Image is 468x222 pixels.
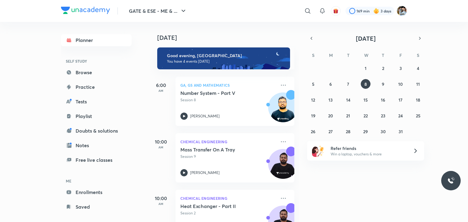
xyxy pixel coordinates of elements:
button: October 15, 2025 [361,95,370,105]
img: referral [312,145,324,157]
img: streak [373,8,379,14]
button: October 31, 2025 [396,127,406,136]
button: October 29, 2025 [361,127,370,136]
abbr: October 24, 2025 [398,113,403,119]
h6: ME [61,176,132,186]
a: Free live classes [61,154,132,166]
button: October 26, 2025 [308,127,318,136]
a: Browse [61,66,132,78]
h5: Mass Transfer On A Tray [180,147,256,153]
abbr: October 13, 2025 [328,97,333,103]
abbr: October 6, 2025 [329,81,332,87]
h5: Heat Exchanger - Part II [180,203,256,209]
abbr: October 17, 2025 [399,97,402,103]
button: October 25, 2025 [413,111,423,120]
a: Company Logo [61,7,110,16]
button: October 14, 2025 [343,95,353,105]
abbr: October 16, 2025 [381,97,385,103]
abbr: October 3, 2025 [399,65,402,71]
abbr: Saturday [417,52,419,58]
button: October 8, 2025 [361,79,370,89]
img: avatar [333,8,339,14]
a: Doubts & solutions [61,125,132,137]
p: You have 4 events [DATE] [167,59,285,64]
abbr: October 4, 2025 [417,65,419,71]
abbr: Wednesday [364,52,368,58]
p: Session 2 [180,210,276,216]
button: October 16, 2025 [378,95,388,105]
span: [DATE] [356,34,376,43]
button: October 9, 2025 [378,79,388,89]
button: October 22, 2025 [361,111,370,120]
button: October 23, 2025 [378,111,388,120]
img: ttu [447,177,455,184]
abbr: Tuesday [347,52,349,58]
abbr: October 15, 2025 [363,97,368,103]
a: Enrollments [61,186,132,198]
a: Playlist [61,110,132,122]
h6: Good evening, [GEOGRAPHIC_DATA] [167,53,285,58]
p: AM [149,145,173,149]
abbr: October 19, 2025 [311,113,315,119]
abbr: October 23, 2025 [381,113,385,119]
a: Practice [61,81,132,93]
abbr: October 12, 2025 [311,97,315,103]
abbr: October 31, 2025 [399,129,403,134]
abbr: October 21, 2025 [346,113,350,119]
p: Chemical Engineering [180,195,276,202]
abbr: October 29, 2025 [363,129,368,134]
abbr: October 5, 2025 [312,81,314,87]
p: AM [149,89,173,92]
a: Planner [61,34,132,46]
button: October 7, 2025 [343,79,353,89]
img: Avatar [268,96,298,125]
a: Tests [61,95,132,108]
h5: 10:00 [149,195,173,202]
button: October 28, 2025 [343,127,353,136]
button: October 5, 2025 [308,79,318,89]
button: October 17, 2025 [396,95,406,105]
button: October 21, 2025 [343,111,353,120]
abbr: October 27, 2025 [328,129,333,134]
button: October 24, 2025 [396,111,406,120]
p: AM [149,202,173,206]
abbr: October 22, 2025 [363,113,368,119]
abbr: October 14, 2025 [346,97,350,103]
button: October 3, 2025 [396,63,406,73]
img: Suraj Das [397,6,407,16]
p: GA, GS and Mathematics [180,82,276,89]
abbr: October 28, 2025 [346,129,350,134]
button: October 12, 2025 [308,95,318,105]
button: [DATE] [316,34,416,43]
button: October 10, 2025 [396,79,406,89]
button: October 30, 2025 [378,127,388,136]
abbr: October 25, 2025 [416,113,420,119]
abbr: Monday [329,52,333,58]
button: October 19, 2025 [308,111,318,120]
abbr: October 8, 2025 [364,81,367,87]
p: Chemical Engineering [180,138,276,145]
button: October 20, 2025 [326,111,335,120]
button: October 6, 2025 [326,79,335,89]
p: Win a laptop, vouchers & more [331,151,406,157]
img: Avatar [268,152,298,182]
button: October 13, 2025 [326,95,335,105]
abbr: Sunday [312,52,314,58]
abbr: October 1, 2025 [365,65,367,71]
abbr: October 10, 2025 [398,81,403,87]
p: Session 8 [180,97,276,103]
abbr: October 30, 2025 [381,129,386,134]
p: [PERSON_NAME] [190,113,220,119]
h6: Refer friends [331,145,406,151]
abbr: October 11, 2025 [416,81,420,87]
button: avatar [331,6,341,16]
p: [PERSON_NAME] [190,170,220,175]
button: October 27, 2025 [326,127,335,136]
h5: Number System - Part V [180,90,256,96]
button: October 1, 2025 [361,63,370,73]
abbr: October 26, 2025 [311,129,315,134]
button: GATE & ESE - ME & ... [125,5,191,17]
button: October 2, 2025 [378,63,388,73]
img: evening [157,47,290,69]
abbr: October 7, 2025 [347,81,349,87]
